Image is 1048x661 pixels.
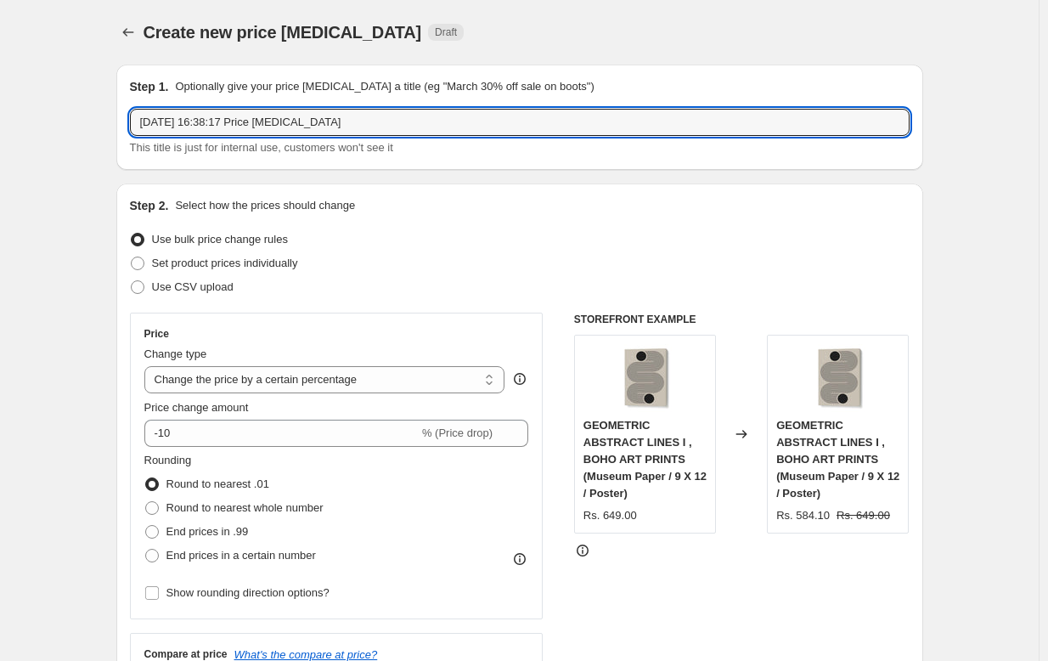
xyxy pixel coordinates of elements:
h3: Compare at price [144,647,228,661]
span: GEOMETRIC ABSTRACT LINES I , BOHO ART PRINTS (Museum Paper / 9 X 12 / Poster) [583,419,707,500]
span: Draft [435,25,457,39]
span: % (Price drop) [422,427,493,439]
span: This title is just for internal use, customers won't see it [130,141,393,154]
span: Use bulk price change rules [152,233,288,246]
h2: Step 2. [130,197,169,214]
span: Round to nearest whole number [166,501,324,514]
strike: Rs. 649.00 [837,507,890,524]
p: Optionally give your price [MEDICAL_DATA] a title (eg "March 30% off sale on boots") [175,78,594,95]
div: help [511,370,528,387]
p: Select how the prices should change [175,197,355,214]
h2: Step 1. [130,78,169,95]
h3: Price [144,327,169,341]
span: Round to nearest .01 [166,477,269,490]
span: Rounding [144,454,192,466]
span: Price change amount [144,401,249,414]
span: GEOMETRIC ABSTRACT LINES I , BOHO ART PRINTS (Museum Paper / 9 X 12 / Poster) [776,419,899,500]
img: gallerywrap-resized_212f066c-7c3d-4415-9b16-553eb73bee29_80x.jpg [611,344,679,412]
h6: STOREFRONT EXAMPLE [574,313,910,326]
button: Price change jobs [116,20,140,44]
span: End prices in a certain number [166,549,316,562]
img: gallerywrap-resized_212f066c-7c3d-4415-9b16-553eb73bee29_80x.jpg [804,344,872,412]
span: Use CSV upload [152,280,234,293]
input: -15 [144,420,419,447]
div: Rs. 649.00 [583,507,637,524]
span: Create new price [MEDICAL_DATA] [144,23,422,42]
span: Show rounding direction options? [166,586,330,599]
div: Rs. 584.10 [776,507,830,524]
span: Change type [144,347,207,360]
span: End prices in .99 [166,525,249,538]
span: Set product prices individually [152,257,298,269]
button: What's the compare at price? [234,648,378,661]
input: 30% off holiday sale [130,109,910,136]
